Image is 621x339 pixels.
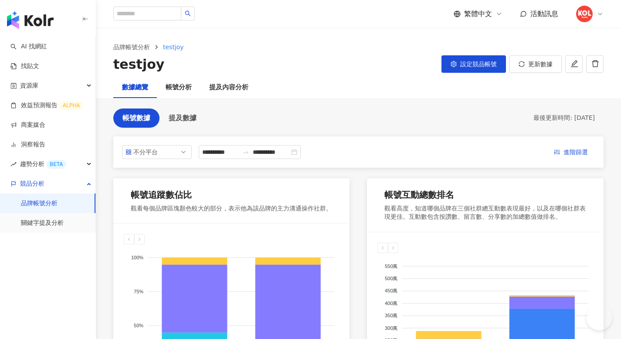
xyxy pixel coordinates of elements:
[112,42,152,52] a: 品牌帳號分析
[385,313,397,318] tspan: 350萬
[385,264,397,269] tspan: 550萬
[547,145,595,159] button: 進階篩選
[21,199,58,208] a: 品牌帳號分析
[131,204,332,213] div: 觀看每個品牌區塊顏色較大的部分，表示他為該品牌的主力溝通操作社群。
[385,301,397,306] tspan: 400萬
[21,219,64,227] a: 關鍵字提及分析
[113,108,159,128] button: 帳號數據
[10,161,17,167] span: rise
[385,325,397,331] tspan: 300萬
[209,82,248,93] div: 提及內容分析
[20,154,66,174] span: 趨勢分析
[159,108,206,128] button: 提及數據
[131,189,192,201] div: 帳號追蹤數佔比
[134,323,143,328] tspan: 50%
[451,61,457,67] span: setting
[10,42,47,51] a: searchAI 找網紅
[10,62,39,71] a: 找貼文
[122,114,150,122] span: 帳號數據
[122,82,148,93] div: 數據總覽
[10,101,83,110] a: 效益預測報告ALPHA
[163,44,184,51] span: testjoy
[509,55,562,73] button: 更新數據
[528,61,553,68] span: 更新數據
[384,189,454,201] div: 帳號互動總數排名
[460,61,497,68] span: 設定競品帳號
[113,55,164,74] div: testjoy
[10,140,45,149] a: 洞察報告
[131,255,143,260] tspan: 100%
[519,61,525,67] span: sync
[533,114,595,122] div: 最後更新時間: [DATE]
[169,114,197,122] span: 提及數據
[441,55,506,73] button: 設定競品帳號
[385,276,397,281] tspan: 500萬
[563,146,588,159] span: 進階篩選
[591,60,599,68] span: delete
[20,174,44,193] span: 競品分析
[46,160,66,169] div: BETA
[576,6,593,22] img: KOLRadar_logo.jpeg
[530,10,558,18] span: 活動訊息
[7,11,54,29] img: logo
[242,149,249,156] span: to
[570,60,578,68] span: edit
[185,10,191,17] span: search
[10,121,45,129] a: 商案媒合
[166,82,192,93] div: 帳號分析
[586,304,612,330] iframe: Help Scout Beacon - Open
[242,149,249,156] span: swap-right
[384,204,586,221] div: 觀看高度，知道哪個品牌在三個社群總互動數表現最好，以及在哪個社群表現更佳。互動數包含按讚數、留言數、分享數的加總數值做排名。
[134,289,143,294] tspan: 75%
[133,146,162,159] div: 不分平台
[464,9,492,19] span: 繁體中文
[385,288,397,293] tspan: 450萬
[20,76,38,95] span: 資源庫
